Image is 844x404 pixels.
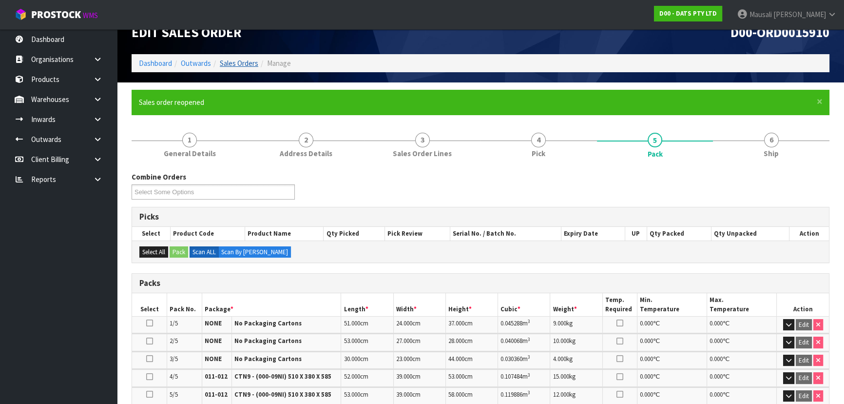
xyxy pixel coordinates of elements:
button: Select All [139,246,168,258]
span: 0.107484 [500,372,522,381]
td: cm [341,334,393,351]
span: 39.000 [396,390,412,399]
span: 0.000 [710,355,723,363]
th: Cubic [498,293,550,316]
span: 44.000 [448,355,464,363]
span: 0.000 [710,319,723,327]
strong: NONE [205,319,222,327]
span: 2 [299,133,313,147]
span: 0.000 [710,337,723,345]
th: Action [777,293,829,316]
strong: CTN9 - (000-09NI) 510 X 380 X 585 [234,372,331,381]
span: 0.000 [640,390,653,399]
button: Edit [796,319,812,331]
span: Ship [764,148,779,159]
a: Outwards [181,59,211,68]
span: 6 [764,133,779,147]
span: 28.000 [448,337,464,345]
sup: 3 [528,372,530,378]
span: 4.000 [553,355,566,363]
th: Product Name [245,227,324,241]
span: 0.119886 [500,390,522,399]
span: 53.000 [344,337,360,345]
th: Qty Unpacked [711,227,789,241]
th: Action [789,227,829,241]
th: Qty Packed [647,227,711,241]
td: ℃ [637,369,707,386]
td: cm [341,369,393,386]
h3: Packs [139,279,822,288]
span: Address Details [280,148,332,159]
td: cm [393,316,445,333]
span: 0.000 [640,372,653,381]
td: cm [445,352,498,369]
button: Edit [796,355,812,366]
span: 53.000 [448,372,464,381]
td: m [498,334,550,351]
strong: D00 - DATS PTY LTD [659,9,717,18]
td: ℃ [637,334,707,351]
span: 4/5 [170,372,178,381]
strong: 011-012 [205,390,228,399]
td: ℃ [707,352,777,369]
span: 37.000 [448,319,464,327]
th: Weight [550,293,602,316]
button: Pack [170,246,188,258]
sup: 3 [528,336,530,343]
td: m [498,316,550,333]
strong: CTN9 - (000-09NI) 510 X 380 X 585 [234,390,331,399]
span: Sales order reopened [139,98,204,107]
span: 0.030360 [500,355,522,363]
strong: NONE [205,355,222,363]
span: 15.000 [553,372,569,381]
img: cube-alt.png [15,8,27,20]
a: D00 - DATS PTY LTD [654,6,722,21]
strong: NONE [205,337,222,345]
span: × [817,95,823,108]
span: Sales Order Lines [393,148,452,159]
button: Edit [796,372,812,384]
span: Edit Sales Order [132,24,241,40]
span: 0.000 [640,337,653,345]
td: ℃ [637,316,707,333]
span: 10.000 [553,337,569,345]
th: Product Code [170,227,245,241]
span: 0.045288 [500,319,522,327]
td: ℃ [707,369,777,386]
th: Qty Picked [324,227,385,241]
td: cm [393,334,445,351]
button: Edit [796,390,812,402]
span: Pick [532,148,545,159]
sup: 3 [528,389,530,396]
td: cm [393,352,445,369]
sup: 3 [528,354,530,360]
span: 0.000 [640,319,653,327]
th: Serial No. / Batch No. [450,227,561,241]
strong: No Packaging Cartons [234,337,302,345]
td: ℃ [637,352,707,369]
span: 1/5 [170,319,178,327]
span: 0.040068 [500,337,522,345]
th: Min. Temperature [637,293,707,316]
span: General Details [164,148,216,159]
span: 12.000 [553,390,569,399]
td: cm [445,316,498,333]
small: WMS [83,11,98,20]
strong: No Packaging Cartons [234,319,302,327]
td: cm [393,369,445,386]
a: Dashboard [139,59,172,68]
button: Edit [796,337,812,348]
td: kg [550,369,602,386]
span: 51.000 [344,319,360,327]
th: Temp. Required [602,293,637,316]
span: 5 [648,133,662,147]
td: ℃ [707,334,777,351]
span: [PERSON_NAME] [773,10,826,19]
th: Width [393,293,445,316]
td: cm [445,369,498,386]
label: Combine Orders [132,172,186,182]
span: 9.000 [553,319,566,327]
span: 4 [531,133,546,147]
span: 1 [182,133,197,147]
span: 2/5 [170,337,178,345]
